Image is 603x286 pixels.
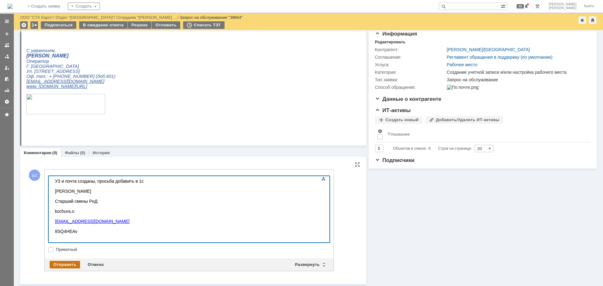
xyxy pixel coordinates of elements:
a: Рабочее место [447,62,477,67]
a: Перейти в интерфейс администратора [534,3,541,10]
a: Комментарии [24,150,52,155]
div: [PERSON_NAME] [3,13,92,18]
a: История [93,150,110,155]
span: ДД [29,170,40,181]
div: Категория: [375,70,446,75]
span: в 1С, почта [52,25,77,30]
div: Создать [68,3,100,10]
a: [PERSON_NAME] [447,47,483,52]
span: Расширенный поиск [501,3,507,9]
a: Сотрудник "[PERSON_NAME] … [116,15,177,20]
div: Работа с массовостью [30,21,38,29]
div: Запрос на обслуживание "39664" [180,15,243,20]
span: росьба создать учетк [3,25,50,30]
div: Сделать домашней страницей [589,16,596,24]
div: 8SQ4HEAv [3,53,92,58]
a: [GEOGRAPHIC_DATA] [484,47,530,52]
div: Тип заявки: [375,77,446,82]
th: Название [385,126,585,142]
span: и [50,25,52,30]
span: Информация [375,31,417,37]
a: Перейти на домашнюю страницу [8,4,13,9]
a: Файлы [65,150,79,155]
div: Соглашение: [375,55,446,60]
div: / [447,47,530,52]
i: Строк на странице: [393,145,472,152]
div: (0) [52,150,57,155]
div: Удалить [20,21,28,29]
div: Запрос на обслуживание [447,77,587,82]
div: Контрагент: [375,47,446,52]
div: / [20,15,56,20]
a: Заявки в моей ответственности [2,51,12,62]
div: Старший смены РнД [3,23,92,28]
div: / [56,15,116,20]
span: Объектов в списке: [393,146,427,151]
a: Заявки на командах [2,40,12,50]
a: Мои согласования [2,74,12,84]
img: По почте.png [447,85,479,90]
div: УЗ и почта созданы, просьба добавить в 1с [3,3,92,8]
div: / [116,15,180,20]
a: Создать заявку [2,29,12,39]
div: Добавить в избранное [579,16,586,24]
a: Регламент обращения в поддержку (по умолчанию) [447,55,553,60]
a: [EMAIL_ADDRESS][DOMAIN_NAME] [3,43,77,48]
img: logo [8,4,13,9]
span: Показать панель инструментов [320,175,327,183]
a: Мои заявки [2,63,12,73]
div: kochura.o [3,33,92,38]
div: Название [391,132,410,137]
span: 88 [517,4,524,8]
span: Настройки [378,129,383,134]
div: Способ обращения: [375,85,446,90]
a: Отдел "[GEOGRAPHIC_DATA]" [56,15,114,20]
span: для работы старшему смены [PERSON_NAME] [77,25,178,30]
div: Редактировать [375,40,405,45]
a: Настройки [2,97,12,107]
a: ООО "СТА Карго" [20,15,53,20]
span: Подписчики [375,157,415,163]
label: Приватный [56,247,329,252]
span: Данные о контрагенте [375,96,442,102]
span: [PERSON_NAME] [549,6,577,10]
div: 0 [428,145,431,152]
a: Отчеты [2,85,12,95]
span: [PERSON_NAME] [549,3,577,6]
div: На всю страницу [355,162,360,167]
div: (0) [80,150,85,155]
div: Создание учетной записи и/или настройка рабочего места [447,70,587,75]
div: Услуга: [375,62,446,67]
span: ИТ-активы [375,107,411,113]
